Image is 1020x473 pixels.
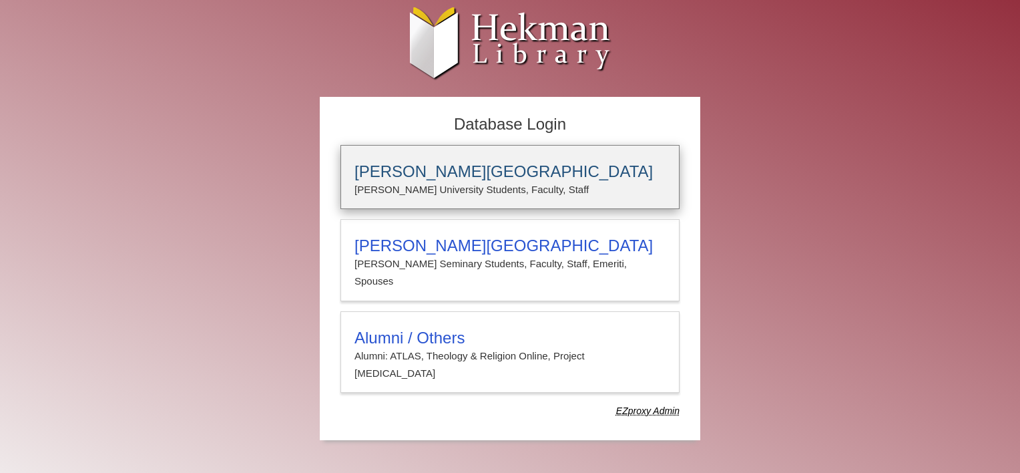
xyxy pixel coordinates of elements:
[354,255,666,291] p: [PERSON_NAME] Seminary Students, Faculty, Staff, Emeriti, Spouses
[354,162,666,181] h3: [PERSON_NAME][GEOGRAPHIC_DATA]
[354,329,666,383] summary: Alumni / OthersAlumni: ATLAS, Theology & Religion Online, Project [MEDICAL_DATA]
[354,347,666,383] p: Alumni: ATLAS, Theology & Religion Online, Project [MEDICAL_DATA]
[340,145,680,209] a: [PERSON_NAME][GEOGRAPHIC_DATA][PERSON_NAME] University Students, Faculty, Staff
[334,111,686,138] h2: Database Login
[354,329,666,347] h3: Alumni / Others
[340,219,680,301] a: [PERSON_NAME][GEOGRAPHIC_DATA][PERSON_NAME] Seminary Students, Faculty, Staff, Emeriti, Spouses
[616,406,680,416] dfn: Use Alumni login
[354,181,666,198] p: [PERSON_NAME] University Students, Faculty, Staff
[354,236,666,255] h3: [PERSON_NAME][GEOGRAPHIC_DATA]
